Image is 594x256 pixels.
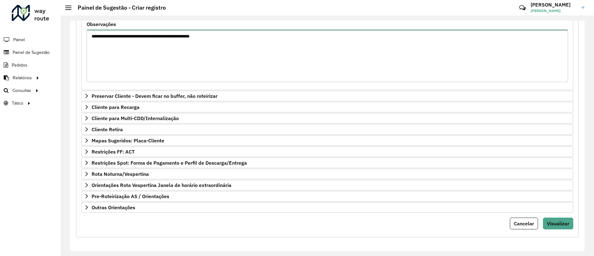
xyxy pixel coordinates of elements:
[81,135,573,146] a: Mapas Sugeridos: Placa-Cliente
[81,146,573,157] a: Restrições FF: ACT
[92,105,140,110] span: Cliente para Recarga
[81,124,573,135] a: Cliente Retira
[81,180,573,190] a: Orientações Rota Vespertina Janela de horário extraordinária
[81,102,573,112] a: Cliente para Recarga
[92,138,164,143] span: Mapas Sugeridos: Placa-Cliente
[13,37,25,43] span: Painel
[92,205,135,210] span: Outras Orientações
[92,127,123,132] span: Cliente Retira
[514,220,534,227] span: Cancelar
[81,158,573,168] a: Restrições Spot: Forma de Pagamento e Perfil de Descarga/Entrega
[92,183,231,188] span: Orientações Rota Vespertina Janela de horário extraordinária
[531,2,577,8] h3: [PERSON_NAME]
[92,116,179,121] span: Cliente para Multi-CDD/Internalização
[547,220,569,227] span: Visualizar
[92,194,169,199] span: Pre-Roteirização AS / Orientações
[516,1,529,15] a: Contato Rápido
[81,202,573,213] a: Outras Orientações
[543,218,573,229] button: Visualizar
[81,91,573,101] a: Preservar Cliente - Devem ficar no buffer, não roteirizar
[71,4,166,11] h2: Painel de Sugestão - Criar registro
[87,20,116,28] label: Observações
[12,62,27,68] span: Pedidos
[12,87,31,94] span: Consultas
[92,93,217,98] span: Preservar Cliente - Devem ficar no buffer, não roteirizar
[12,100,23,106] span: Tático
[531,8,577,14] span: [PERSON_NAME]
[13,75,32,81] span: Relatórios
[81,191,573,202] a: Pre-Roteirização AS / Orientações
[92,171,149,176] span: Rota Noturna/Vespertina
[81,113,573,124] a: Cliente para Multi-CDD/Internalização
[92,160,247,165] span: Restrições Spot: Forma de Pagamento e Perfil de Descarga/Entrega
[13,49,49,56] span: Painel de Sugestão
[81,169,573,179] a: Rota Noturna/Vespertina
[510,218,538,229] button: Cancelar
[92,149,135,154] span: Restrições FF: ACT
